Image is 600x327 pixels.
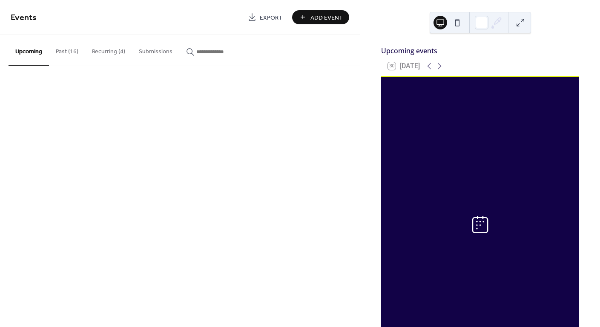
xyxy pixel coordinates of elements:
button: Past (16) [49,35,85,65]
a: Export [241,10,289,24]
span: Export [260,13,282,22]
span: Events [11,9,37,26]
div: Upcoming events [381,46,579,56]
button: Add Event [292,10,349,24]
span: Add Event [310,13,343,22]
button: Submissions [132,35,179,65]
button: Upcoming [9,35,49,66]
button: Recurring (4) [85,35,132,65]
